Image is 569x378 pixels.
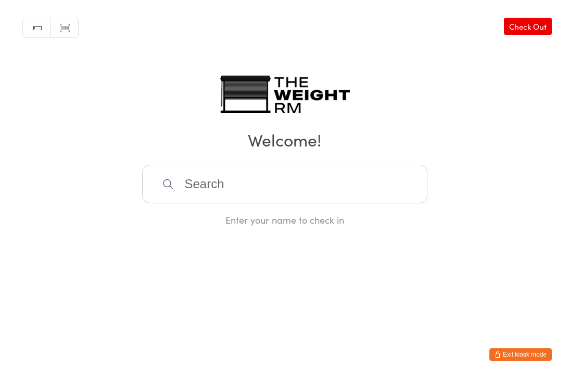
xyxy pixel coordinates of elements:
a: Check Out [504,18,552,35]
input: Search [142,165,427,203]
h2: Welcome! [10,128,559,151]
div: Enter your name to check in [142,213,427,226]
img: The Weight Rm [220,76,350,113]
button: Exit kiosk mode [489,348,552,361]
